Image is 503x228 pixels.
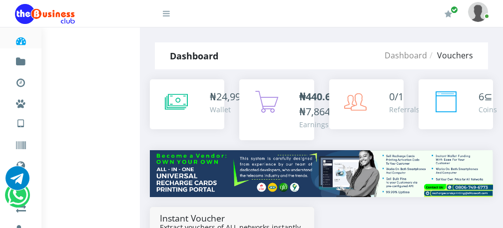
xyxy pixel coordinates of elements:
div: Earnings [299,119,340,130]
strong: Dashboard [170,50,218,62]
a: ₦24,990 Wallet [150,79,224,129]
a: Transactions [15,69,26,93]
a: Chat for support [5,174,29,190]
div: Wallet [210,104,246,115]
span: 0/1 [389,90,404,103]
div: Coins [479,104,497,115]
div: Referrals [389,104,420,115]
img: Logo [15,4,75,24]
a: Fund wallet [15,48,26,72]
h4: Instant Voucher [160,213,304,224]
b: ₦440.60 [299,90,336,103]
span: 24,990 [216,90,246,103]
a: Miscellaneous Payments [15,90,26,114]
a: Vouchers [15,132,26,156]
span: Renew/Upgrade Subscription [451,6,458,13]
i: Renew/Upgrade Subscription [445,10,452,18]
a: ₦440.60/₦7,864 Earnings [239,79,314,140]
a: Dashboard [385,50,427,61]
a: Chat for support [7,191,28,207]
img: multitenant_rcp.png [150,150,493,197]
a: International VTU [38,124,121,141]
li: Vouchers [427,49,473,61]
a: Nigerian VTU [38,110,121,127]
div: ₦ [210,89,246,104]
div: ⊆ [479,89,497,104]
a: 0/1 Referrals [329,79,404,129]
a: Data [15,152,26,177]
img: User [468,2,488,21]
a: VTU [15,110,26,135]
span: /₦7,864 [299,90,340,118]
a: Dashboard [15,27,26,51]
span: 6 [479,90,484,103]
